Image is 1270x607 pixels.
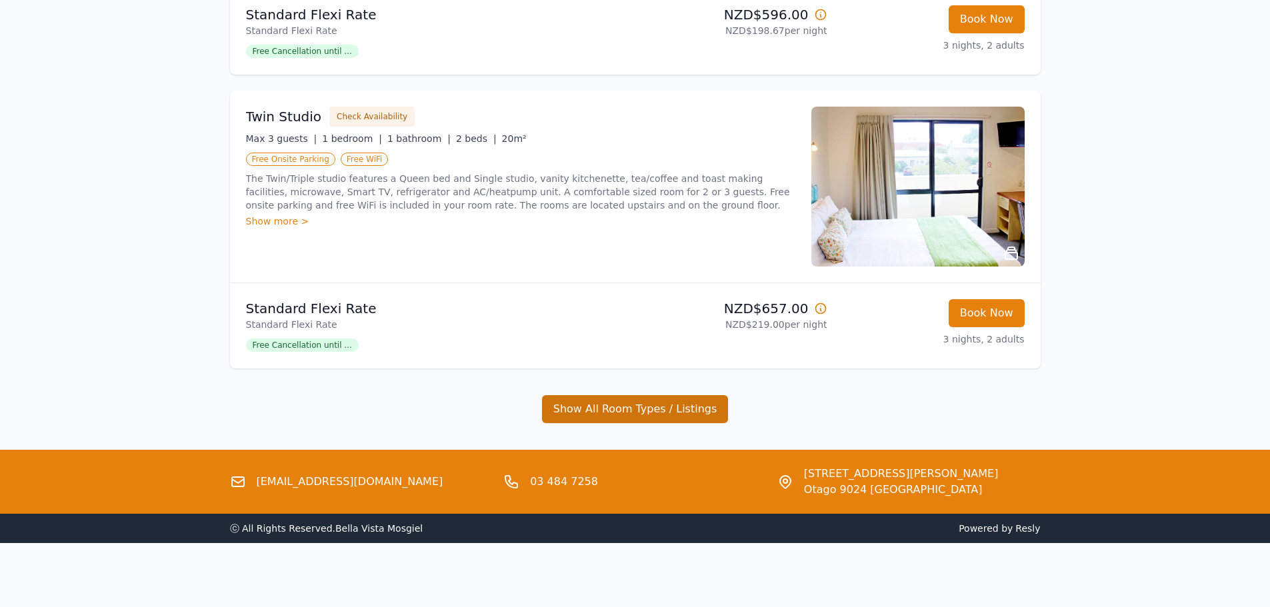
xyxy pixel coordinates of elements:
span: Free Cancellation until ... [246,338,359,352]
a: [EMAIL_ADDRESS][DOMAIN_NAME] [257,474,443,490]
p: Standard Flexi Rate [246,299,630,318]
p: 3 nights, 2 adults [838,332,1025,346]
p: Standard Flexi Rate [246,24,630,37]
button: Book Now [949,299,1025,327]
p: NZD$219.00 per night [641,318,827,331]
a: 03 484 7258 [530,474,598,490]
span: 2 beds | [456,133,497,144]
span: ⓒ All Rights Reserved. Bella Vista Mosgiel [230,523,423,534]
p: 3 nights, 2 adults [838,39,1025,52]
h3: Twin Studio [246,107,322,126]
div: Show more > [246,215,795,228]
span: [STREET_ADDRESS][PERSON_NAME] [804,466,999,482]
button: Show All Room Types / Listings [542,395,729,423]
p: NZD$596.00 [641,5,827,24]
span: Free Onsite Parking [246,153,335,166]
p: The Twin/Triple studio features a Queen bed and Single studio, vanity kitchenette, tea/coffee and... [246,172,795,212]
span: 1 bedroom | [322,133,382,144]
p: NZD$198.67 per night [641,24,827,37]
a: Resly [1015,523,1040,534]
p: Standard Flexi Rate [246,5,630,24]
p: NZD$657.00 [641,299,827,318]
p: Standard Flexi Rate [246,318,630,331]
button: Book Now [949,5,1025,33]
span: Otago 9024 [GEOGRAPHIC_DATA] [804,482,999,498]
button: Check Availability [329,107,415,127]
span: Free Cancellation until ... [246,45,359,58]
span: 20m² [502,133,527,144]
span: Free WiFi [341,153,389,166]
span: Powered by [641,522,1041,535]
span: Max 3 guests | [246,133,317,144]
span: 1 bathroom | [387,133,451,144]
